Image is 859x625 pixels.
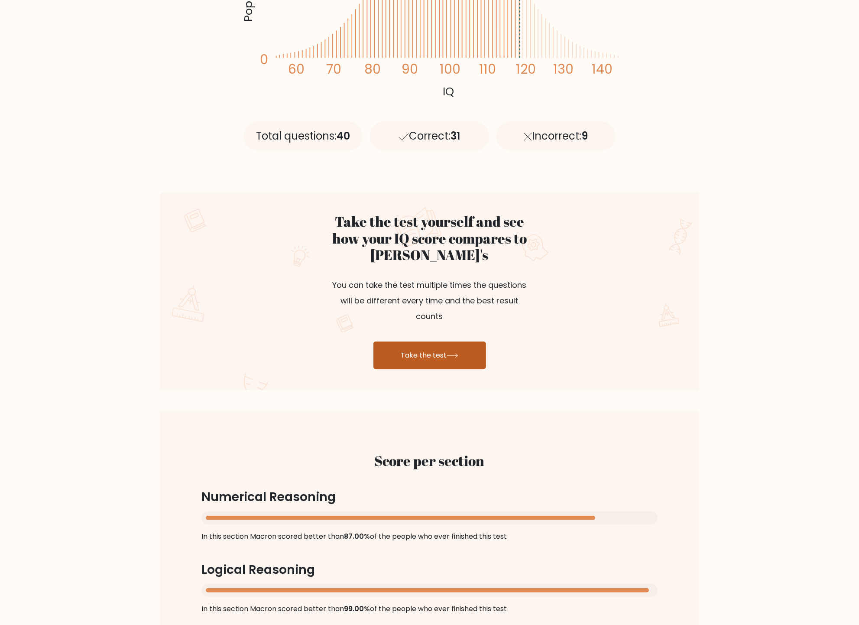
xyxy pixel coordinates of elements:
[440,60,460,78] tspan: 100
[260,51,268,69] tspan: 0
[370,121,489,151] div: Correct:
[344,531,370,541] span: 87.00%
[288,60,304,78] tspan: 60
[337,129,350,143] span: 40
[364,60,380,78] tspan: 80
[553,60,574,78] tspan: 130
[443,84,454,99] tspan: IQ
[592,60,613,78] tspan: 140
[326,60,341,78] tspan: 70
[243,121,363,151] div: Total questions:
[516,60,536,78] tspan: 120
[581,129,588,143] span: 9
[201,452,658,469] h2: Score per section
[451,129,460,143] span: 31
[479,60,496,78] tspan: 110
[344,604,370,614] span: 99.00%
[327,213,533,263] h2: Take the test yourself and see how your IQ score compares to [PERSON_NAME]'s
[201,563,658,577] h3: Logical Reasoning
[402,60,418,78] tspan: 90
[327,267,533,335] p: You can take the test multiple times the questions will be different every time and the best resu...
[373,342,486,369] a: Take the test
[496,121,616,151] div: Incorrect:
[201,490,658,505] h3: Numerical Reasoning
